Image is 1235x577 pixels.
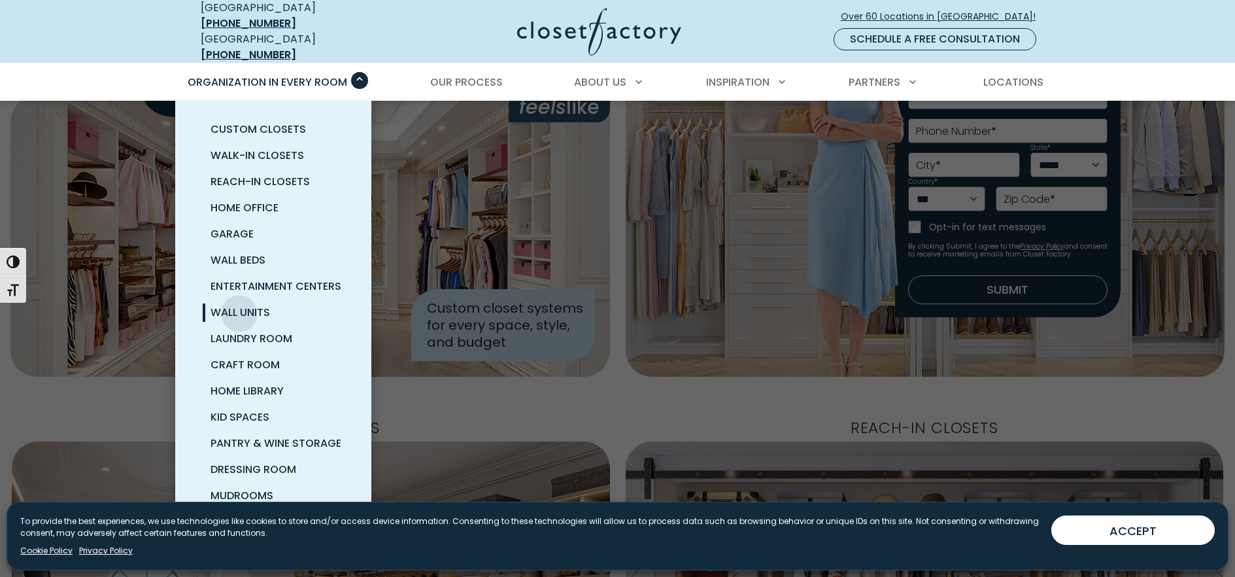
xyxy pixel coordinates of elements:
[188,75,347,90] span: Organization in Every Room
[574,75,626,90] span: About Us
[983,75,1043,90] span: Locations
[201,47,296,62] a: [PHONE_NUMBER]
[841,10,1046,24] span: Over 60 Locations in [GEOGRAPHIC_DATA]!
[517,8,681,56] img: Closet Factory Logo
[211,279,341,294] span: Entertainment Centers
[211,305,270,320] span: Wall Units
[211,488,273,503] span: Mudrooms
[211,436,341,451] span: Pantry & Wine Storage
[211,383,284,398] span: Home Library
[1051,516,1215,545] button: ACCEPT
[849,75,900,90] span: Partners
[79,545,133,557] a: Privacy Policy
[211,122,306,137] span: Custom Closets
[175,101,371,525] ul: Organization in Every Room submenu
[178,64,1057,101] nav: Primary Menu
[211,174,310,189] span: Reach-In Closets
[211,200,279,215] span: Home Office
[430,75,503,90] span: Our Process
[211,357,280,372] span: Craft Room
[201,31,390,63] div: [GEOGRAPHIC_DATA]
[840,5,1047,28] a: Over 60 Locations in [GEOGRAPHIC_DATA]!
[834,28,1036,50] a: Schedule a Free Consultation
[201,16,296,31] a: [PHONE_NUMBER]
[706,75,770,90] span: Inspiration
[211,331,292,346] span: Laundry Room
[211,148,304,163] span: Walk-In Closets
[20,516,1041,539] p: To provide the best experiences, we use technologies like cookies to store and/or access device i...
[211,226,254,241] span: Garage
[211,410,269,425] span: Kid Spaces
[211,462,296,477] span: Dressing Room
[211,253,265,268] span: Wall Beds
[20,545,73,557] a: Cookie Policy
